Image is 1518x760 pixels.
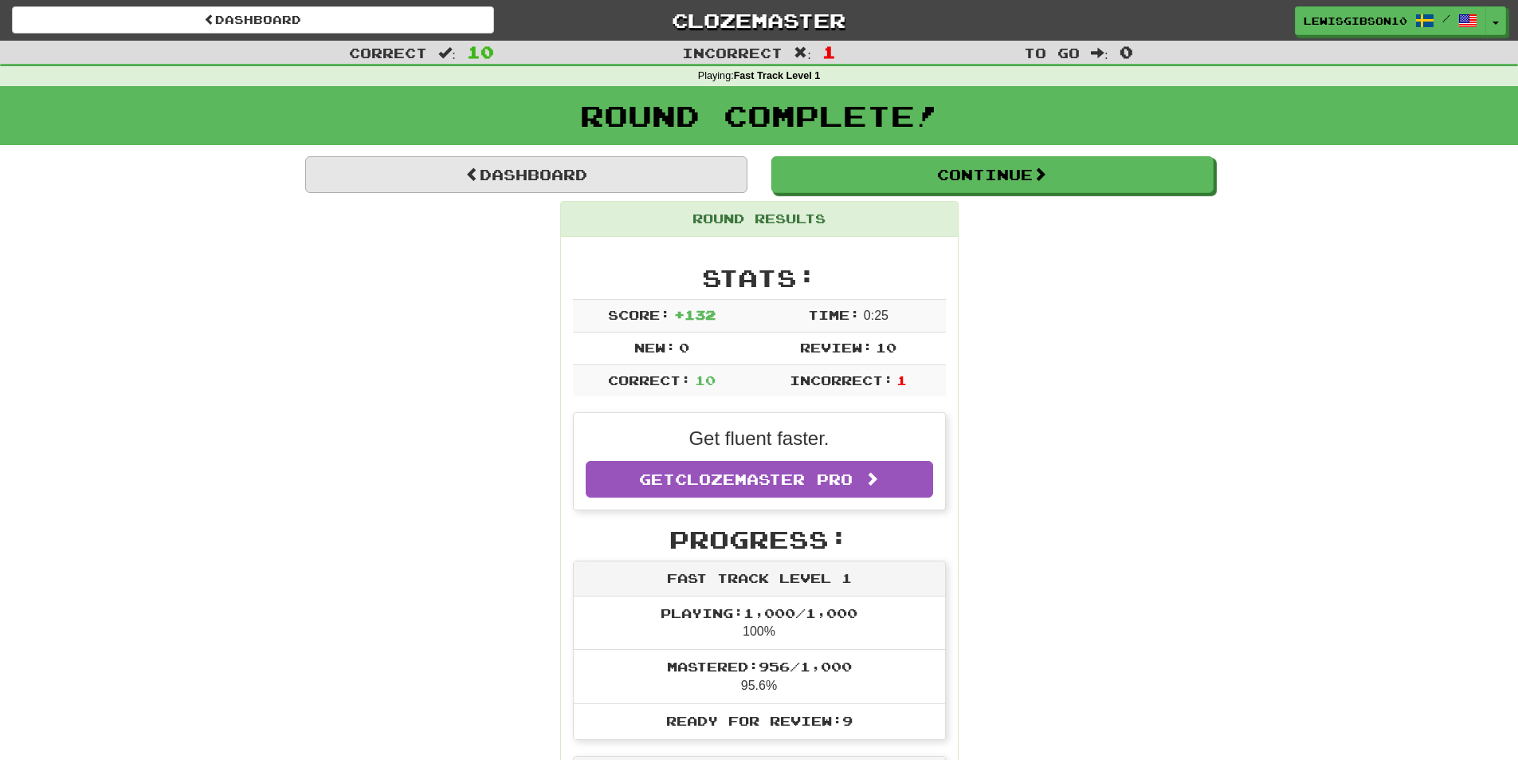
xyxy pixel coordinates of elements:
div: Round Results [561,202,958,237]
button: Continue [771,156,1214,193]
span: 1 [896,372,907,388]
a: Clozemaster [518,6,1000,34]
a: GetClozemaster Pro [586,461,933,498]
span: Score: [608,307,670,322]
span: Playing: 1,000 / 1,000 [661,605,857,620]
p: Get fluent faster. [586,425,933,452]
a: Dashboard [305,156,747,193]
span: 0 [1120,42,1133,61]
span: Time: [808,307,860,322]
span: Mastered: 956 / 1,000 [667,659,852,674]
strong: Fast Track Level 1 [734,70,821,81]
h1: Round Complete! [6,100,1512,132]
div: Fast Track Level 1 [574,561,945,597]
span: / [1442,13,1450,24]
span: : [794,46,811,60]
li: 100% [574,597,945,651]
span: Clozemaster Pro [675,471,853,488]
span: Correct [349,45,427,61]
li: 95.6% [574,649,945,704]
h2: Progress: [573,526,946,553]
span: 10 [695,372,716,388]
span: 10 [876,340,896,355]
span: To go [1024,45,1080,61]
span: : [438,46,456,60]
a: Dashboard [12,6,494,33]
span: 0 [679,340,689,355]
span: lewisgibson10 [1304,14,1407,28]
span: Correct: [608,372,691,388]
span: : [1091,46,1108,60]
span: Incorrect: [790,372,893,388]
span: 10 [467,42,494,61]
span: Review: [800,340,873,355]
h2: Stats: [573,265,946,291]
span: + 132 [674,307,716,322]
span: Incorrect [682,45,783,61]
span: 0 : 25 [864,309,888,322]
span: 1 [822,42,836,61]
span: Ready for Review: 9 [666,713,853,728]
a: lewisgibson10 / [1295,6,1486,35]
span: New: [634,340,676,355]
